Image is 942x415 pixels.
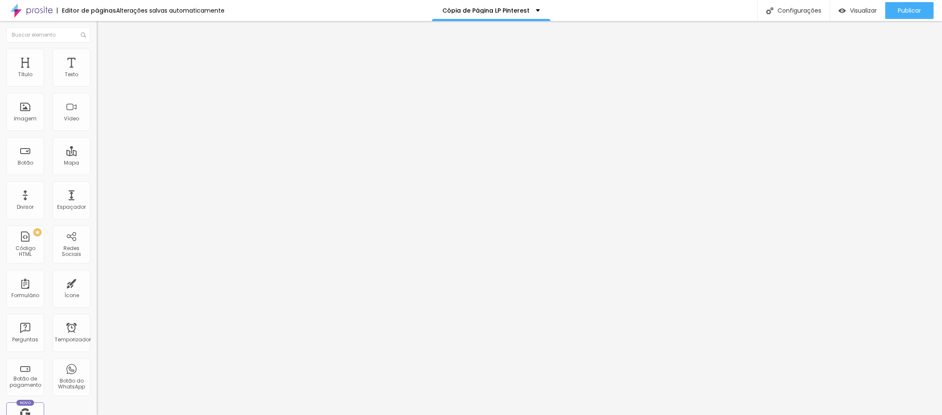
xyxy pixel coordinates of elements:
input: Buscar elemento [6,27,90,43]
font: Mapa [64,159,79,166]
font: Título [18,71,32,78]
font: Código HTML [16,245,35,258]
button: Publicar [885,2,934,19]
font: Temporizador [55,336,91,343]
img: Ícone [81,32,86,37]
font: Espaçador [57,203,86,210]
img: Ícone [766,7,773,14]
font: Imagem [14,115,37,122]
font: Publicar [898,6,921,15]
font: Texto [65,71,78,78]
button: Visualizar [830,2,885,19]
font: Perguntas [12,336,38,343]
font: Redes Sociais [62,245,81,258]
font: Editor de páginas [62,6,116,15]
font: Vídeo [64,115,79,122]
font: Formulário [11,292,39,299]
font: Cópia de Página LP Pinterest [442,6,529,15]
font: Configurações [778,6,821,15]
font: Botão [18,159,33,166]
font: Novo [20,400,31,405]
font: Divisor [17,203,34,210]
font: Botão de pagamento [10,375,41,388]
font: Ícone [64,292,79,299]
img: view-1.svg [839,7,846,14]
font: Visualizar [850,6,877,15]
font: Botão do WhatsApp [58,377,85,390]
iframe: Editor [97,21,942,415]
font: Alterações salvas automaticamente [116,6,225,15]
